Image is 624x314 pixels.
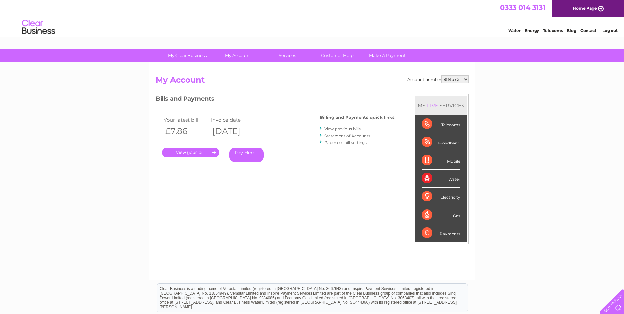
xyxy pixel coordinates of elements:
[508,28,521,33] a: Water
[162,124,210,138] th: £7.86
[407,75,469,83] div: Account number
[324,126,361,131] a: View previous bills
[162,148,219,157] a: .
[156,94,395,106] h3: Bills and Payments
[324,133,370,138] a: Statement of Accounts
[260,49,314,62] a: Services
[422,206,460,224] div: Gas
[324,140,367,145] a: Paperless bill settings
[567,28,576,33] a: Blog
[500,3,545,12] a: 0333 014 3131
[156,75,469,88] h2: My Account
[310,49,364,62] a: Customer Help
[580,28,596,33] a: Contact
[543,28,563,33] a: Telecoms
[229,148,264,162] a: Pay Here
[162,116,210,124] td: Your latest bill
[210,49,264,62] a: My Account
[422,188,460,206] div: Electricity
[422,133,460,151] div: Broadband
[602,28,618,33] a: Log out
[360,49,414,62] a: Make A Payment
[422,115,460,133] div: Telecoms
[209,124,257,138] th: [DATE]
[160,49,214,62] a: My Clear Business
[320,115,395,120] h4: Billing and Payments quick links
[422,224,460,242] div: Payments
[22,17,55,37] img: logo.png
[525,28,539,33] a: Energy
[422,170,460,188] div: Water
[415,96,467,115] div: MY SERVICES
[426,102,439,109] div: LIVE
[157,4,468,32] div: Clear Business is a trading name of Verastar Limited (registered in [GEOGRAPHIC_DATA] No. 3667643...
[209,116,257,124] td: Invoice date
[422,151,460,170] div: Mobile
